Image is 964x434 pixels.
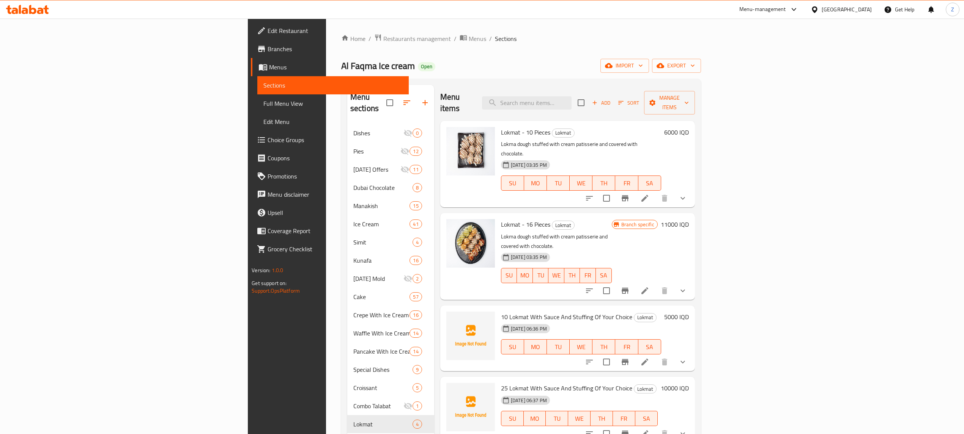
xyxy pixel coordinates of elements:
[268,26,403,35] span: Edit Restaurant
[599,270,609,281] span: SA
[347,379,434,397] div: Croissant5
[547,175,570,191] button: TU
[268,208,403,217] span: Upsell
[501,311,632,323] span: 10 Lokmat With Sauce And Stuffing Of Your Choice
[413,365,422,374] div: items
[640,194,649,203] a: Edit menu item
[268,172,403,181] span: Promotions
[353,183,413,192] span: Dubai Chocolate
[674,353,692,371] button: show more
[664,312,689,322] h6: 5000 IQD
[251,185,409,204] a: Menu disclaimer
[410,330,421,337] span: 14
[353,274,403,283] span: [DATE] Mold
[524,175,547,191] button: MO
[400,165,410,174] svg: Inactive section
[413,383,422,392] div: items
[347,324,434,342] div: Waffle With Ice Cream14
[410,257,421,264] span: 16
[644,91,695,114] button: Manage items
[583,270,593,281] span: FR
[252,278,287,288] span: Get support on:
[501,339,524,354] button: SU
[410,312,421,319] span: 16
[504,342,521,353] span: SU
[353,401,403,410] span: Combo Talabat
[678,357,687,367] svg: Show Choices
[413,128,422,138] div: items
[634,313,656,322] span: Lokmat
[640,357,649,367] a: Edit menu item
[591,99,611,107] span: Add
[353,365,413,374] span: Special Dishes
[353,256,410,265] span: Kunafa
[410,148,421,155] span: 12
[251,167,409,185] a: Promotions
[383,34,451,43] span: Restaurants management
[410,202,421,210] span: 15
[592,175,615,191] button: TH
[641,178,658,189] span: SA
[251,22,409,40] a: Edit Restaurant
[269,63,403,72] span: Menus
[268,190,403,199] span: Menu disclaimer
[661,219,689,230] h6: 11000 IQD
[580,353,599,371] button: sort-choices
[567,270,577,281] span: TH
[353,383,413,392] span: Croissant
[263,117,403,126] span: Edit Menu
[353,201,410,210] span: Manakish
[564,268,580,283] button: TH
[508,254,550,261] span: [DATE] 03:35 PM
[951,5,954,14] span: Z
[678,286,687,295] svg: Show Choices
[615,339,638,354] button: FR
[638,413,655,424] span: SA
[652,59,701,73] button: export
[418,62,435,71] div: Open
[570,339,592,354] button: WE
[347,415,434,433] div: Lokmat4
[595,178,612,189] span: TH
[268,44,403,53] span: Branches
[413,403,422,410] span: 1
[527,178,544,189] span: MO
[353,165,401,174] span: [DATE] Offers
[446,312,495,360] img: 10 Lokmat With Sauce And Stuffing Of Your Choice
[353,147,401,156] span: Pies
[504,178,521,189] span: SU
[615,175,638,191] button: FR
[613,411,635,426] button: FR
[822,5,872,14] div: [GEOGRAPHIC_DATA]
[353,219,410,229] div: Ice Cream
[638,175,661,191] button: SA
[410,221,421,228] span: 41
[347,215,434,233] div: Ice Cream41
[552,128,575,138] div: Lokmat
[413,421,422,428] span: 4
[353,347,410,356] span: Pancake With Ice Cream
[410,165,422,174] div: items
[257,94,409,113] a: Full Menu View
[674,282,692,300] button: show more
[616,189,634,207] button: Branch-specific-item
[550,178,567,189] span: TU
[489,34,492,43] li: /
[595,342,612,353] span: TH
[347,360,434,379] div: Special Dishes9
[501,139,661,158] p: Lokma dough stuffed with cream patisserie and covered with chocolate.
[501,232,612,251] p: Lokma dough stuffed with cream patisserie and covered with chocolate.
[347,269,434,288] div: [DATE] Mold2
[618,221,657,228] span: Branch specific
[678,194,687,203] svg: Show Choices
[251,40,409,58] a: Branches
[501,127,550,138] span: Lokmat - 10 Pieces
[347,397,434,415] div: Combo Talabat1
[413,420,422,429] div: items
[413,401,422,410] div: items
[524,411,546,426] button: MO
[400,147,410,156] svg: Inactive section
